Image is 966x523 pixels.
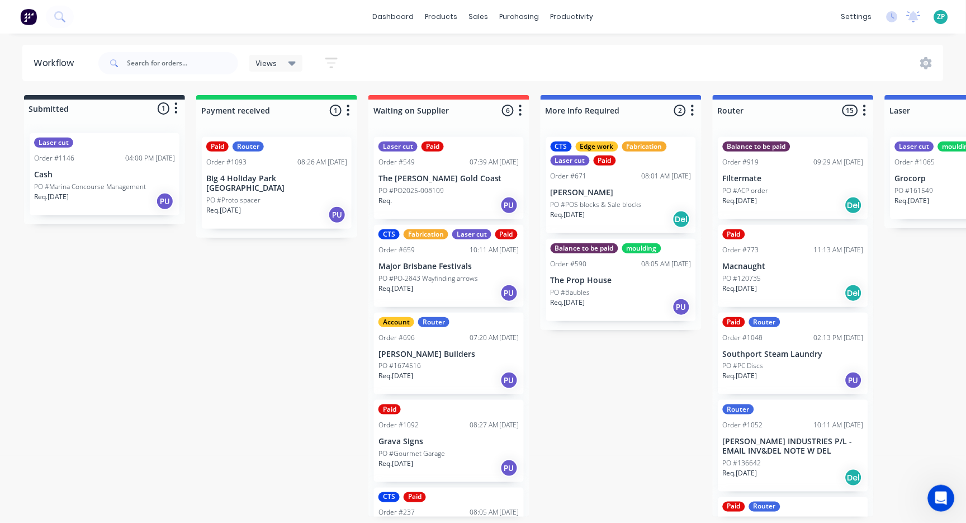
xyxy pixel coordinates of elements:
button: Messages [56,349,112,394]
div: 08:05 AM [DATE] [470,508,519,518]
p: Req. [DATE] [34,192,69,202]
div: 09:29 AM [DATE] [814,157,864,167]
div: Router [418,317,449,327]
p: PO #Proto spacer [206,195,261,205]
div: Order #590 [551,259,587,269]
div: 10:11 AM [DATE] [814,420,864,430]
img: logo [22,21,89,39]
p: PO #120735 [723,274,761,284]
p: Req. [DATE] [723,371,757,381]
span: ZP [937,12,945,22]
div: Order #1052 [723,420,763,430]
p: Macnaught [723,262,864,271]
p: Req. [DATE] [206,205,241,215]
h2: Have an idea or feature request? [23,254,201,266]
span: Home [15,377,40,385]
button: News [112,349,168,394]
div: We'll be back online in 3 hours [23,218,187,229]
div: Laser cutPaidOrder #54907:39 AM [DATE]The [PERSON_NAME] Gold CoastPO #PO2025-008109Req.PU [374,137,524,219]
div: Paid [422,142,444,152]
p: Req. [DATE] [551,210,585,220]
p: Big 4 Holiday Park [GEOGRAPHIC_DATA] [206,174,347,193]
div: sales [463,8,494,25]
p: Req. [DATE] [378,459,413,469]
button: Help [168,349,224,394]
div: RouterOrder #105210:11 AM [DATE][PERSON_NAME] INDUSTRIES P/L - EMAIL INV&DEL NOTE W DELPO #136642... [718,400,868,492]
span: Views [256,57,277,69]
div: Account [378,317,414,327]
div: settings [836,8,878,25]
div: 02:13 PM [DATE] [814,333,864,343]
div: Balance to be paid [723,142,790,152]
div: 11:13 AM [DATE] [814,245,864,255]
p: Req. [DATE] [895,196,930,206]
div: Balance to be paidmouldingOrder #59008:05 AM [DATE]The Prop HousePO #BaublesReq.[DATE]PU [546,239,696,321]
div: AccountRouterOrder #69607:20 AM [DATE][PERSON_NAME] BuildersPO #1674516Req.[DATE]PU [374,313,524,395]
div: 07:39 AM [DATE] [470,157,519,167]
div: Order #549 [378,157,415,167]
div: Paid [206,142,229,152]
p: PO #PC Discs [723,361,764,371]
div: purchasing [494,8,545,25]
p: Req. [DATE] [723,196,757,206]
span: Messages [65,377,103,385]
div: Send us a message [23,206,187,218]
div: PU [673,298,690,316]
div: 08:01 AM [DATE] [642,171,692,181]
div: Profile image for Maricaryou are amazing, thank youMaricar•20h ago [12,149,212,190]
p: PO #PO-2843 Wayfinding arrows [378,274,478,284]
div: PU [500,196,518,214]
div: Order #1146 [34,153,74,163]
div: PU [500,459,518,477]
div: PU [500,284,518,302]
div: Paid [594,156,616,166]
input: Search for orders... [127,52,238,74]
div: Order #773 [723,245,759,255]
p: PO #161549 [895,186,934,196]
p: [PERSON_NAME] Builders [378,350,519,359]
div: • 20h ago [81,169,117,181]
div: Laser cut [895,142,934,152]
div: Laser cut [452,229,491,239]
div: CTSEdge workFabricationLaser cutPaidOrder #67108:01 AM [DATE][PERSON_NAME]PO #POS blocks & Sale b... [546,137,696,233]
img: Profile image for Maricar [23,158,45,181]
div: Paid [723,229,745,239]
div: Laser cut [34,138,73,148]
div: Fabrication [622,142,667,152]
p: Req. [DATE] [551,298,585,308]
span: you are amazing, thank you [50,159,159,168]
p: Cash [34,170,175,180]
iframe: Intercom live chat [928,485,955,512]
div: Order #919 [723,157,759,167]
p: PO #PO2025-008109 [378,186,444,196]
div: Edge work [576,142,618,152]
div: CTSFabricationLaser cutPaidOrder #65910:11 AM [DATE]Major Brisbane FestivalsPO #PO-2843 Wayfindin... [374,225,524,307]
div: Del [845,469,863,487]
div: 08:05 AM [DATE] [642,259,692,269]
div: Improvement [82,316,141,328]
div: Del [673,210,690,228]
div: PaidOrder #109208:27 AM [DATE]Grava SignsPO #Gourmet GarageReq.[DATE]PU [374,400,524,482]
div: 08:26 AM [DATE] [297,157,347,167]
p: Req. [DATE] [378,371,413,381]
p: Req. [DATE] [723,468,757,478]
div: PU [156,192,174,210]
div: Order #1065 [895,157,935,167]
p: PO #136642 [723,458,761,468]
p: PO #ACP order [723,186,769,196]
div: Fabrication [404,229,448,239]
div: 04:00 PM [DATE] [125,153,175,163]
p: The Prop House [551,276,692,285]
span: Help [187,377,205,385]
div: Del [845,284,863,302]
p: [PERSON_NAME] [551,188,692,197]
div: Order #696 [378,333,415,343]
div: PaidRouterOrder #104802:13 PM [DATE]Southport Steam LaundryPO #PC DiscsReq.[DATE]PU [718,313,868,395]
div: 10:11 AM [DATE] [470,245,519,255]
div: PU [845,371,863,389]
div: PU [500,371,518,389]
div: products [420,8,463,25]
div: Router [749,317,780,327]
div: Workflow [34,56,79,70]
div: Paid [723,502,745,512]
